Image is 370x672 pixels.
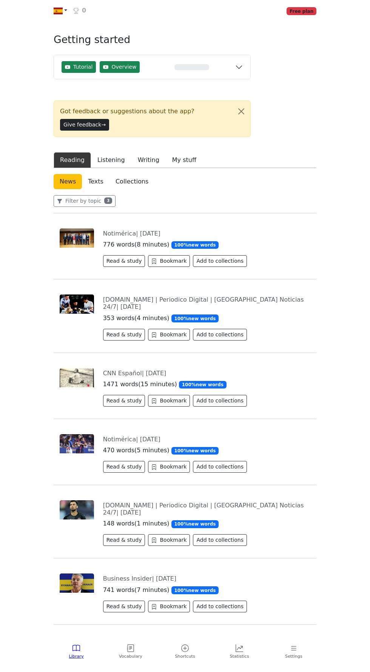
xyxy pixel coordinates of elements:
[54,152,91,168] button: Reading
[103,575,310,582] div: Business Insider |
[60,434,94,453] img: fotonoticia_20250926125040_1200.jpg
[171,520,219,528] span: 100 % new words
[103,240,310,249] p: 776 words ( 8 minutes )
[103,601,145,612] button: Read & study
[103,641,158,663] a: Vocabulary
[73,63,92,71] span: Tutorial
[285,654,302,660] span: Settings
[148,255,190,267] button: Bookmark
[103,398,148,405] a: Read & study
[103,314,310,323] p: 353 words ( 4 minutes )
[60,107,194,116] span: Got feedback or suggestions about the app?
[193,534,247,546] button: Add to collections
[54,195,116,207] button: Filter by topic3
[193,461,247,473] button: Add to collections
[60,500,94,519] img: SERgio-Busquets.jpg
[91,152,131,168] button: Listening
[148,395,190,407] button: Bookmark
[103,502,310,516] div: [DOMAIN_NAME] | Periodico Digital | [GEOGRAPHIC_DATA] Noticias 24/7 |
[193,329,247,341] button: Add to collections
[156,575,176,582] span: [DATE]
[171,314,219,322] span: 100 % new words
[148,601,190,612] button: Bookmark
[179,381,227,388] span: 100 % new words
[175,654,195,660] span: Shortcuts
[103,296,310,310] div: [DOMAIN_NAME] | Periodico Digital | [GEOGRAPHIC_DATA] Noticias 24/7 |
[103,464,148,472] a: Read & study
[146,370,166,377] span: [DATE]
[103,604,148,611] a: Read & study
[54,55,250,79] button: TutorialOverview
[49,641,103,663] a: Library
[212,641,267,663] a: Statistics
[148,329,190,341] button: Bookmark
[193,601,247,612] button: Add to collections
[62,61,96,73] button: Tutorial
[54,6,63,15] img: es.svg
[148,534,190,546] button: Bookmark
[103,259,148,266] a: Read & study
[103,436,310,443] div: Notimérica |
[131,152,166,168] button: Writing
[267,641,321,663] a: Settings
[232,101,250,122] button: Close alert
[140,230,160,237] span: [DATE]
[103,519,310,528] p: 148 words ( 1 minutes )
[171,586,219,594] span: 100 % new words
[120,509,141,516] span: [DATE]
[230,654,249,660] span: Statistics
[109,174,154,189] a: Collections
[103,230,310,237] div: Notimérica |
[70,3,89,18] a: 0
[100,61,140,73] button: Overview
[54,174,82,189] a: News
[60,294,94,314] img: craneo-china.png
[82,6,86,15] span: 0
[60,368,94,387] img: whatsapp-image-2025-09-15-at-12-40-54-1.jpeg
[103,446,310,455] p: 470 words ( 5 minutes )
[103,461,145,473] button: Read & study
[171,447,219,455] span: 100 % new words
[287,6,316,15] a: Free plan
[103,332,148,339] a: Read & study
[140,436,160,443] span: [DATE]
[103,534,145,546] button: Read & study
[104,197,112,204] span: 3
[103,395,145,407] button: Read & study
[119,654,142,660] span: Vocabulary
[60,573,94,593] img: 68c108f3e80c2.jpeg
[103,586,310,595] p: 741 words ( 7 minutes )
[103,370,310,377] div: CNN Español |
[54,34,251,52] h3: Getting started
[287,7,316,15] span: Free plan
[111,63,136,71] span: Overview
[171,241,219,249] span: 100 % new words
[103,538,148,545] a: Read & study
[103,329,145,341] button: Read & study
[166,152,203,168] button: My stuff
[69,654,83,660] span: Library
[120,303,141,310] span: [DATE]
[60,228,94,248] img: fotonoticia_20250926134704_1200.jpg
[172,641,198,663] a: Shortcuts
[60,119,109,131] button: Give feedback→
[103,380,310,389] p: 1471 words ( 15 minutes )
[148,461,190,473] button: Bookmark
[193,255,247,267] button: Add to collections
[193,395,247,407] button: Add to collections
[82,174,109,189] a: Texts
[103,255,145,267] button: Read & study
